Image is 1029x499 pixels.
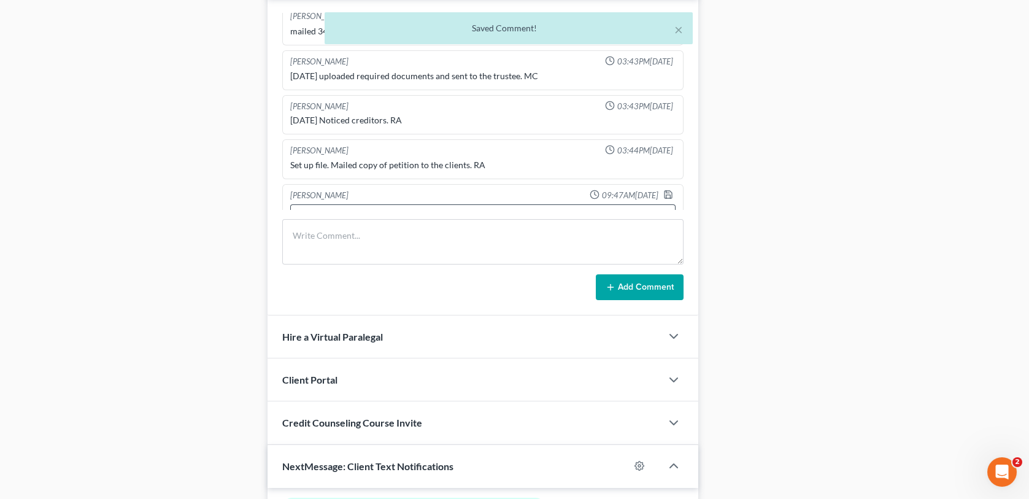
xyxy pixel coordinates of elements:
span: 03:43PM[DATE] [617,101,673,112]
span: Hire a Virtual Paralegal [282,331,383,342]
div: [PERSON_NAME] [290,145,349,157]
span: 03:43PM[DATE] [617,56,673,68]
div: Saved Comment! [334,22,683,34]
div: [PERSON_NAME] [290,101,349,112]
div: [DATE] uploaded required documents and sent to the trustee. MC [290,70,675,82]
button: × [674,22,683,37]
div: [PERSON_NAME] [290,56,349,68]
span: 03:44PM[DATE] [617,145,673,157]
div: [PERSON_NAME] [290,190,349,202]
span: Client Portal [282,374,337,385]
span: NextMessage: Client Text Notifications [282,460,453,472]
button: Add Comment [596,274,684,300]
iframe: Intercom live chat [987,457,1017,487]
span: 2 [1012,457,1022,467]
span: Credit Counseling Course Invite [282,417,422,428]
div: [DATE] Noticed creditors. RA [290,114,675,126]
span: 09:47AM[DATE] [602,190,658,201]
div: Set up file. Mailed copy of petition to the clients. RA [290,159,675,171]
